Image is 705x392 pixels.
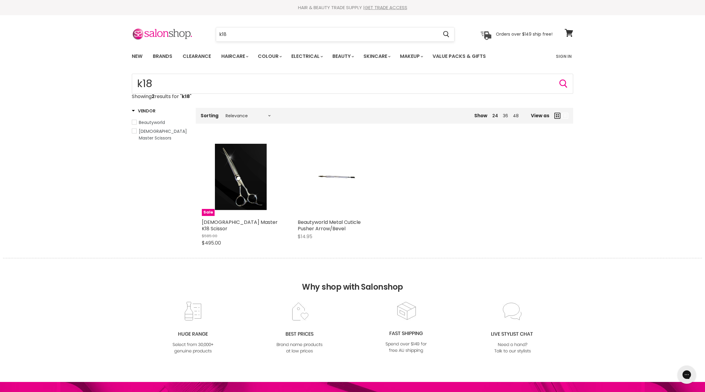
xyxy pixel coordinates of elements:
[675,363,699,386] iframe: Gorgias live chat messenger
[216,27,438,41] input: Search
[513,113,519,119] a: 48
[132,128,188,141] a: Zen Master Scissors
[132,74,573,94] form: Product
[395,50,427,63] a: Makeup
[216,27,454,42] form: Product
[202,219,278,232] a: [DEMOGRAPHIC_DATA] Master K18 Scissor
[132,94,573,99] p: Showing results for " "
[496,31,552,37] p: Orders over $149 ship free!
[132,108,155,114] h3: Vendor
[139,128,187,141] span: [DEMOGRAPHIC_DATA] Master Scissors
[328,50,358,63] a: Beauty
[552,50,575,63] a: Sign In
[217,50,252,63] a: Haircare
[182,93,190,100] strong: k18
[474,112,487,119] span: Show
[287,50,327,63] a: Electrical
[559,79,568,89] button: Search
[215,138,267,216] img: Zen Master K18 Scissor
[148,50,177,63] a: Brands
[298,233,312,240] span: $14.95
[178,50,216,63] a: Clearance
[168,302,218,355] img: range2_8cf790d4-220e-469f-917d-a18fed3854b6.jpg
[298,219,361,232] a: Beautyworld Metal Cuticle Pusher Arrow/Bevel
[275,302,324,355] img: prices.jpg
[311,138,362,216] img: Beautyworld Metal Cuticle Pusher Arrow/Bevel
[531,113,549,118] span: View as
[132,74,573,94] input: Search
[124,5,581,11] div: HAIR & BEAUTY TRADE SUPPLY |
[488,302,537,355] img: chat_c0a1c8f7-3133-4fc6-855f-7264552747f6.jpg
[359,50,394,63] a: Skincare
[381,301,431,354] img: fast.jpg
[139,119,165,125] span: Beautyworld
[201,113,219,118] label: Sorting
[124,48,581,65] nav: Main
[152,93,155,100] strong: 2
[438,27,454,41] button: Search
[298,138,375,216] a: Beautyworld Metal Cuticle Pusher Arrow/Bevel
[253,50,286,63] a: Colour
[202,233,217,239] span: $585.00
[132,119,188,126] a: Beautyworld
[492,113,498,119] a: 24
[202,239,221,246] span: $495.00
[365,4,407,11] a: GET TRADE ACCESS
[202,138,279,216] a: Zen Master K18 ScissorSale
[428,50,490,63] a: Value Packs & Gifts
[202,209,215,216] span: Sale
[127,48,521,65] ul: Main menu
[127,50,147,63] a: New
[503,113,508,119] a: 36
[3,258,702,301] h2: Why shop with Salonshop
